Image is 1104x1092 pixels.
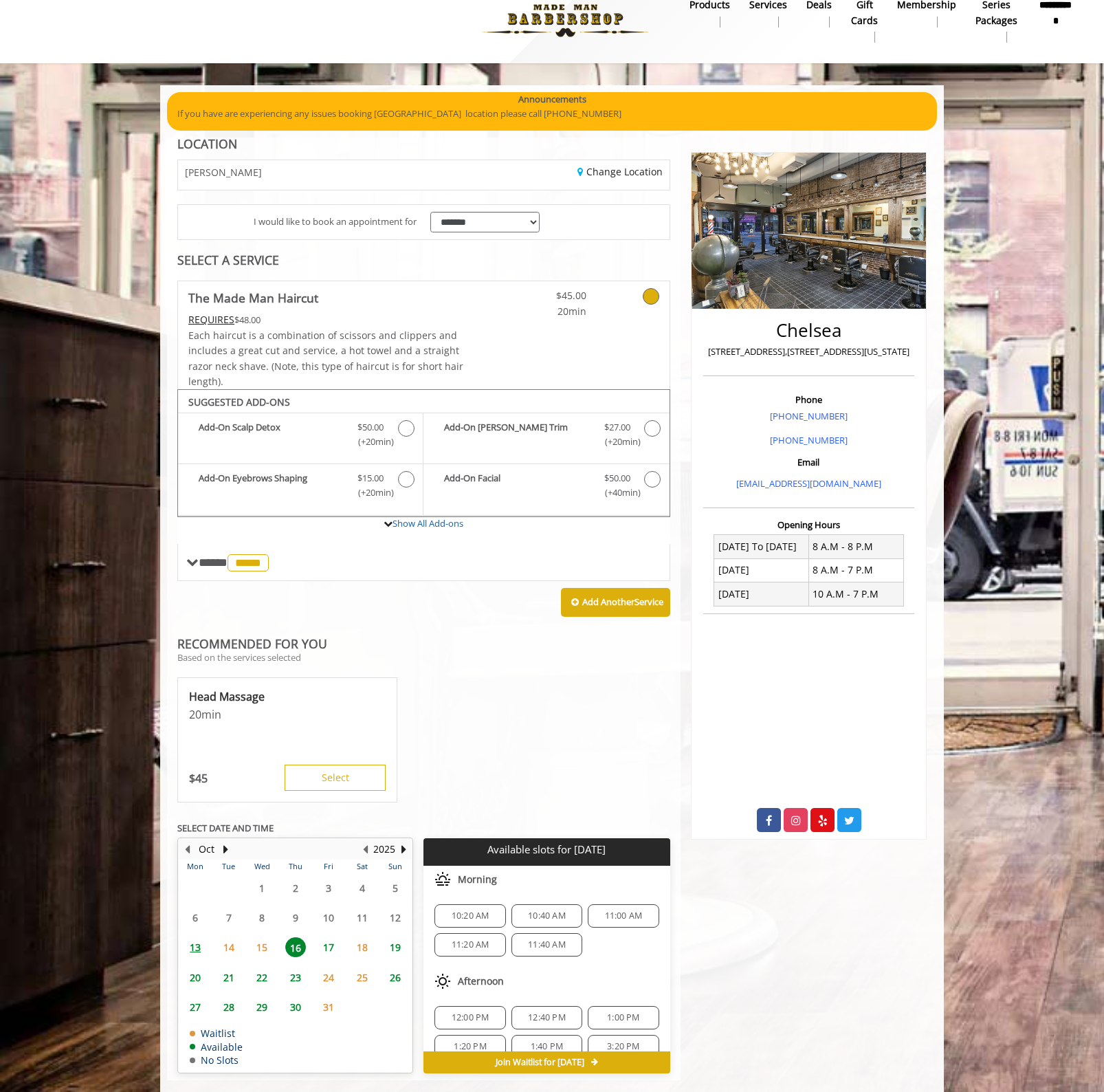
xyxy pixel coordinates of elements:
span: 29 [252,997,272,1017]
a: [PHONE_NUMBER] [770,410,848,422]
td: [DATE] [714,582,809,606]
span: Join Waitlist for [DATE] [496,1057,584,1068]
button: Previous Year [360,842,371,857]
td: Select day13 [179,932,212,962]
td: 10 A.M - 7 P.M [808,582,903,606]
b: SELECT DATE AND TIME [177,822,274,834]
div: 12:40 PM [511,1006,582,1029]
td: Select day15 [245,932,278,962]
b: Add-On Eyebrows Shaping [199,471,344,500]
label: Add-On Eyebrows Shaping [185,471,416,503]
label: Add-On Beard Trim [430,420,662,452]
span: 12:00 PM [452,1012,489,1023]
span: 10:40 AM [528,910,566,921]
a: [PHONE_NUMBER] [770,434,848,446]
td: Select day29 [245,992,278,1022]
b: RECOMMENDED FOR YOU [177,635,327,652]
span: 12:40 PM [528,1012,566,1023]
td: 8 A.M - 8 P.M [808,535,903,558]
b: LOCATION [177,135,237,152]
button: Previous Month [181,842,192,857]
th: Mon [179,860,212,873]
span: This service needs some Advance to be paid before we block your appointment [188,313,234,326]
label: Add-On Scalp Detox [185,420,416,452]
button: Select [285,765,386,791]
h2: Chelsea [707,320,911,340]
span: 24 [318,968,339,987]
b: Add Another Service [582,596,663,608]
p: [STREET_ADDRESS],[STREET_ADDRESS][US_STATE] [707,345,911,359]
h3: Opening Hours [703,520,914,529]
th: Sat [345,860,378,873]
b: Add-On Scalp Detox [199,420,344,449]
a: Change Location [577,165,663,178]
span: 3:20 PM [607,1041,639,1052]
h3: Phone [707,395,911,404]
button: Next Month [220,842,231,857]
span: 11:00 AM [605,910,643,921]
td: No Slots [190,1055,243,1065]
b: Add-On Facial [444,471,590,500]
div: 11:20 AM [434,933,505,957]
span: $ [189,771,195,786]
span: (+20min ) [597,435,637,449]
div: $48.00 [188,312,465,327]
button: Oct [199,842,214,857]
td: Select day14 [212,932,245,962]
p: If you have are experiencing any issues booking [GEOGRAPHIC_DATA] location please call [PHONE_NUM... [177,107,927,121]
td: Waitlist [190,1028,243,1038]
span: 30 [285,997,306,1017]
button: Add AnotherService [561,588,670,617]
label: Add-On Facial [430,471,662,503]
b: Announcements [518,92,586,107]
span: 20 [185,968,206,987]
div: 10:40 AM [511,904,582,928]
div: 12:00 PM [434,1006,505,1029]
td: Select day21 [212,962,245,992]
span: 1:00 PM [607,1012,639,1023]
p: Based on the services selected [177,653,670,662]
span: 21 [219,968,239,987]
span: 31 [318,997,339,1017]
span: 16 [285,937,306,957]
span: 15 [252,937,272,957]
img: morning slots [434,871,451,888]
td: Select day23 [278,962,311,992]
span: (+20min ) [351,435,391,449]
td: [DATE] To [DATE] [714,535,809,558]
td: Select day16 [278,932,311,962]
h3: Email [707,457,911,467]
span: $50.00 [604,471,630,485]
td: Select day22 [245,962,278,992]
span: 20min [505,304,586,319]
td: Select day24 [312,962,345,992]
span: $45.00 [505,288,586,303]
div: SELECT A SERVICE [177,254,670,267]
span: 19 [385,937,406,957]
span: 1:20 PM [454,1041,486,1052]
span: 26 [385,968,406,987]
span: 17 [318,937,339,957]
th: Thu [278,860,311,873]
td: 8 A.M - 7 P.M [808,558,903,582]
span: 10:20 AM [452,910,489,921]
span: [PERSON_NAME] [185,167,262,177]
b: Add-On [PERSON_NAME] Trim [444,420,590,449]
span: (+20min ) [351,485,391,500]
td: [DATE] [714,558,809,582]
button: Next Year [398,842,409,857]
td: Select day26 [379,962,412,992]
td: Select day25 [345,962,378,992]
span: 25 [352,968,373,987]
span: Afternoon [458,976,504,987]
span: 11:40 AM [528,939,566,950]
span: 22 [252,968,272,987]
td: Select day18 [345,932,378,962]
p: 45 [189,771,208,786]
div: 3:20 PM [588,1035,659,1058]
p: 20 [189,707,386,722]
span: (+40min ) [597,485,637,500]
td: Available [190,1042,243,1052]
div: The Made Man Haircut Add-onS [177,389,670,517]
